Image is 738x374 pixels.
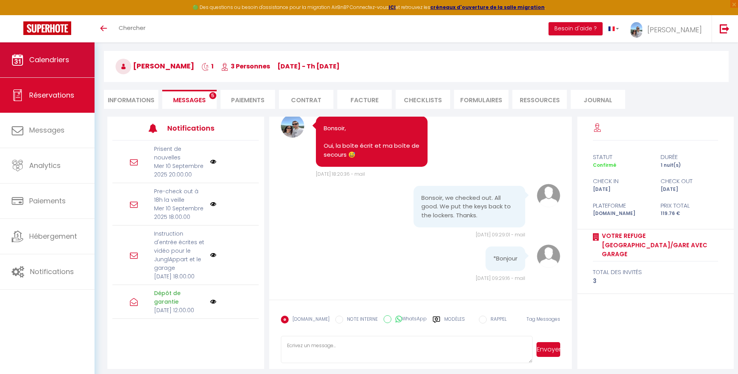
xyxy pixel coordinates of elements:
span: [DATE] 09:29:01 - mail [476,231,525,238]
span: Tag Messages [526,316,560,322]
span: 1 [202,62,214,71]
label: WhatsApp [391,315,427,324]
span: Paiements [29,196,66,206]
div: Prix total [656,201,723,210]
li: Ressources [512,90,567,109]
span: Chercher [119,24,145,32]
p: Mer 10 Septembre 2025 18:00:00 [154,204,205,221]
div: [DOMAIN_NAME] [588,210,656,217]
p: Infos complémentaire [154,323,205,340]
li: FORMULAIRES [454,90,508,109]
button: Besoin d'aide ? [549,22,603,35]
img: ... [631,22,642,38]
li: Journal [571,90,625,109]
span: 3 Personnes [221,62,270,71]
div: total des invités [593,267,718,277]
a: Chercher [113,15,151,42]
a: ICI [389,4,396,10]
div: check in [588,177,656,186]
li: Contrat [279,90,333,109]
img: NO IMAGE [210,201,216,207]
li: Informations [104,90,158,109]
span: Calendriers [29,55,69,65]
img: avatar.png [537,245,560,268]
pre: Bonsoir, Oui, la boîte écrit et ma boîte de secours 😅 [324,124,420,159]
pre: Bonsoir, we checked out. All good. We put the keys back to the lockers. Thanks. [421,194,518,220]
label: RAPPEL [487,316,507,324]
p: Instruction d'entrée écrites et vidéo pour le JunglAppart et le garage [154,229,205,272]
a: créneaux d'ouverture de la salle migration [430,4,545,10]
img: 17374082273633.jpg [281,114,304,138]
p: Pre-check out à 18h la veille [154,187,205,204]
label: [DOMAIN_NAME] [289,316,330,324]
div: statut [588,152,656,162]
span: Messages [173,96,206,105]
div: [DATE] [588,186,656,193]
span: [DATE] 18:20:36 - mail [316,171,365,177]
button: Envoyer [536,342,560,357]
img: NO IMAGE [210,252,216,258]
h3: Notifications [167,119,228,137]
div: 1 nuit(s) [656,162,723,169]
span: Hébergement [29,231,77,241]
p: [DATE] 12:00:00 [154,306,205,315]
div: 3 [593,276,718,286]
div: 119.76 € [656,210,723,217]
li: Paiements [221,90,275,109]
label: Modèles [444,316,465,329]
a: Votre Refuge [GEOGRAPHIC_DATA]/Gare avec Garage [599,231,718,259]
span: Réservations [29,90,74,100]
img: avatar.png [537,184,560,207]
a: ... [PERSON_NAME] [625,15,712,42]
span: Analytics [29,161,61,170]
span: [DATE] - Th [DATE] [277,62,340,71]
span: 5 [209,92,216,99]
p: Dépôt de garantie [154,289,205,306]
p: Mer 10 Septembre 2025 20:00:00 [154,162,205,179]
li: Facture [337,90,392,109]
p: [DATE] 18:00:00 [154,272,205,281]
img: NO IMAGE [210,159,216,165]
li: CHECKLISTS [396,90,450,109]
span: Notifications [30,267,74,276]
span: [PERSON_NAME] [647,25,702,35]
div: Plateforme [588,201,656,210]
img: NO IMAGE [210,299,216,305]
span: Messages [29,125,65,135]
div: [DATE] [656,186,723,193]
span: [PERSON_NAME] [116,61,194,71]
div: durée [656,152,723,162]
label: NOTE INTERNE [343,316,378,324]
span: [DATE] 09:29:16 - mail [476,275,525,281]
div: check out [656,177,723,186]
span: Confirmé [593,162,616,168]
p: Prisent de nouvelles [154,145,205,162]
img: logout [720,24,729,33]
pre: *Bonjour [493,254,517,263]
img: Super Booking [23,21,71,35]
